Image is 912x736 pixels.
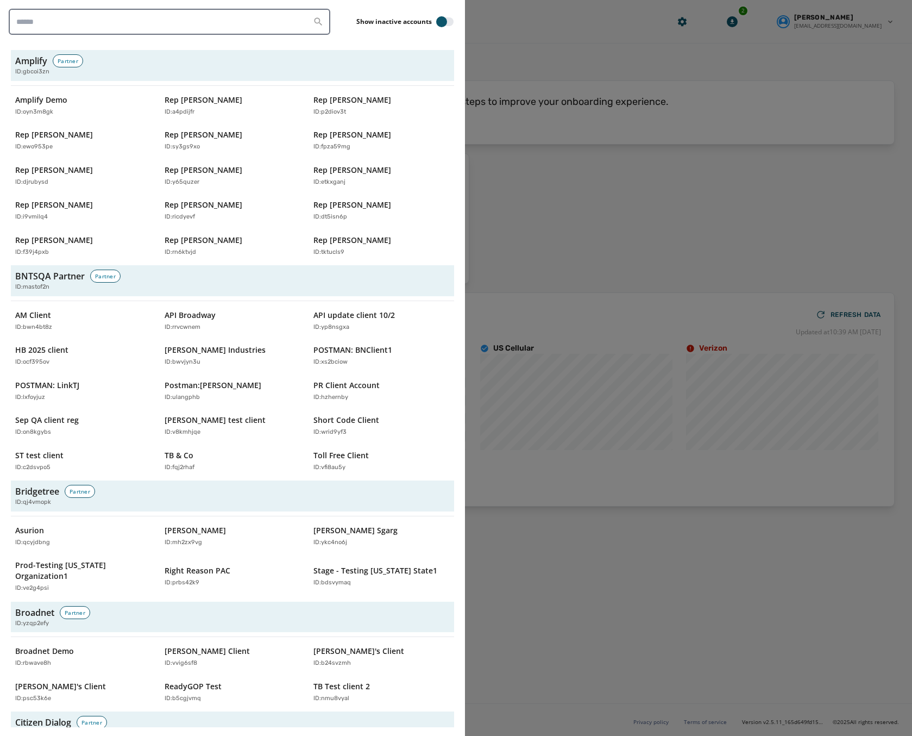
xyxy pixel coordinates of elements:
button: [PERSON_NAME] test clientID:v8kmhjqe [160,410,305,441]
h3: BNTSQA Partner [15,270,85,283]
p: Postman:[PERSON_NAME] [165,380,261,391]
p: [PERSON_NAME] [165,525,226,536]
p: HB 2025 client [15,345,68,355]
button: Rep [PERSON_NAME]ID:sy3gs9xo [160,125,305,156]
button: TB & CoID:fqj2rhaf [160,446,305,477]
button: Rep [PERSON_NAME]ID:f39j4pxb [11,230,156,261]
p: Sep QA client reg [15,415,79,426]
p: Rep [PERSON_NAME] [15,165,93,176]
p: ID: fpza59mg [313,142,350,152]
span: ID: qj4vmopk [15,498,51,507]
p: Prod-Testing [US_STATE] Organization1 [15,560,141,582]
span: ID: mastof2n [15,283,49,292]
button: POSTMAN: LinkTJID:lxfoyjuz [11,376,156,407]
p: Rep [PERSON_NAME] [15,199,93,210]
p: Rep [PERSON_NAME] [165,199,242,210]
p: ID: prbs42k9 [165,578,199,588]
p: ID: oyn3m8gk [15,108,53,117]
button: Stage - Testing [US_STATE] State1ID:bdsvymaq [309,556,454,597]
p: ID: nmu8vyal [313,694,349,703]
p: [PERSON_NAME] Client [165,646,250,657]
p: ID: xs2bciow [313,358,348,367]
p: Rep [PERSON_NAME] [15,235,93,246]
button: [PERSON_NAME] SgargID:ykc4no6j [309,521,454,552]
p: ID: etkxganj [313,178,345,187]
button: HB 2025 clientID:ocf395ov [11,340,156,371]
p: ID: qcyjdbng [15,538,50,547]
p: ID: ulangphb [165,393,200,402]
p: Right Reason PAC [165,565,230,576]
p: Amplify Demo [15,95,67,105]
p: POSTMAN: LinkTJ [15,380,79,391]
p: ID: y65quzer [165,178,199,187]
p: ID: sy3gs9xo [165,142,200,152]
p: ID: v8kmhjqe [165,428,200,437]
button: POSTMAN: BNClient1ID:xs2bciow [309,340,454,371]
button: Rep [PERSON_NAME]ID:etkxganj [309,160,454,191]
p: Stage - Testing [US_STATE] State1 [313,565,437,576]
p: Rep [PERSON_NAME] [313,165,391,176]
button: [PERSON_NAME] IndustriesID:bwvjyn3u [160,340,305,371]
p: ID: ykc4no6j [313,538,347,547]
p: TB Test client 2 [313,681,370,692]
button: [PERSON_NAME]ID:mh2zx9vg [160,521,305,552]
h3: Broadnet [15,606,54,619]
p: TB & Co [165,450,193,461]
button: Toll Free ClientID:vfi8au5y [309,446,454,477]
p: Rep [PERSON_NAME] [165,129,242,140]
p: Rep [PERSON_NAME] [165,235,242,246]
h3: Citizen Dialog [15,716,71,729]
p: ID: c2dsvpo5 [15,463,51,472]
p: ID: rn6ktvjd [165,248,196,257]
div: Partner [65,485,95,498]
p: ID: psc53k6e [15,694,51,703]
button: Broadnet DemoID:rbwave8h [11,641,156,672]
p: [PERSON_NAME]'s Client [15,681,106,692]
button: API update client 10/2ID:yp8nsgxa [309,305,454,336]
p: Rep [PERSON_NAME] [165,165,242,176]
p: ID: wrid9yf3 [313,428,347,437]
p: ID: on8kgybs [15,428,51,437]
button: AM ClientID:bwn4bt8z [11,305,156,336]
p: Asurion [15,525,44,536]
p: ID: ricdyevf [165,213,195,222]
p: ID: b5cgjvmq [165,694,201,703]
button: Short Code ClientID:wrid9yf3 [309,410,454,441]
p: ID: vfi8au5y [313,463,345,472]
p: [PERSON_NAME] Sgarg [313,525,398,536]
p: API Broadway [165,310,216,321]
h3: Bridgetree [15,485,59,498]
p: ReadyGOP Test [165,681,222,692]
p: ID: lxfoyjuz [15,393,45,402]
button: Rep [PERSON_NAME]ID:rn6ktvjd [160,230,305,261]
div: Partner [90,270,121,283]
button: Prod-Testing [US_STATE] Organization1ID:ve2g4psi [11,556,156,597]
button: Rep [PERSON_NAME]ID:i9vmilq4 [11,195,156,226]
button: ST test clientID:c2dsvpo5 [11,446,156,477]
button: Rep [PERSON_NAME]ID:tktucls9 [309,230,454,261]
button: Rep [PERSON_NAME]ID:p2diov3t [309,90,454,121]
button: BroadnetPartnerID:yzqp2efy [11,602,454,633]
p: ID: yp8nsgxa [313,323,349,332]
button: AmplifyPartnerID:gbcoi3zn [11,50,454,81]
p: Short Code Client [313,415,379,426]
p: ID: vvig6sf8 [165,659,197,668]
p: ID: djrubysd [15,178,48,187]
p: [PERSON_NAME]'s Client [313,646,404,657]
p: ID: b24svzmh [313,659,351,668]
p: AM Client [15,310,51,321]
button: Postman:[PERSON_NAME]ID:ulangphb [160,376,305,407]
p: [PERSON_NAME] Industries [165,345,266,355]
p: ID: i9vmilq4 [15,213,48,222]
label: Show inactive accounts [356,17,432,26]
button: Sep QA client regID:on8kgybs [11,410,156,441]
button: BNTSQA PartnerPartnerID:mastof2n [11,265,454,296]
p: ID: ve2g4psi [15,584,49,593]
h3: Amplify [15,54,47,67]
button: [PERSON_NAME] ClientID:vvig6sf8 [160,641,305,672]
button: ReadyGOP TestID:b5cgjvmq [160,677,305,708]
p: Rep [PERSON_NAME] [15,129,93,140]
p: Toll Free Client [313,450,369,461]
p: Rep [PERSON_NAME] [313,235,391,246]
p: ID: tktucls9 [313,248,344,257]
